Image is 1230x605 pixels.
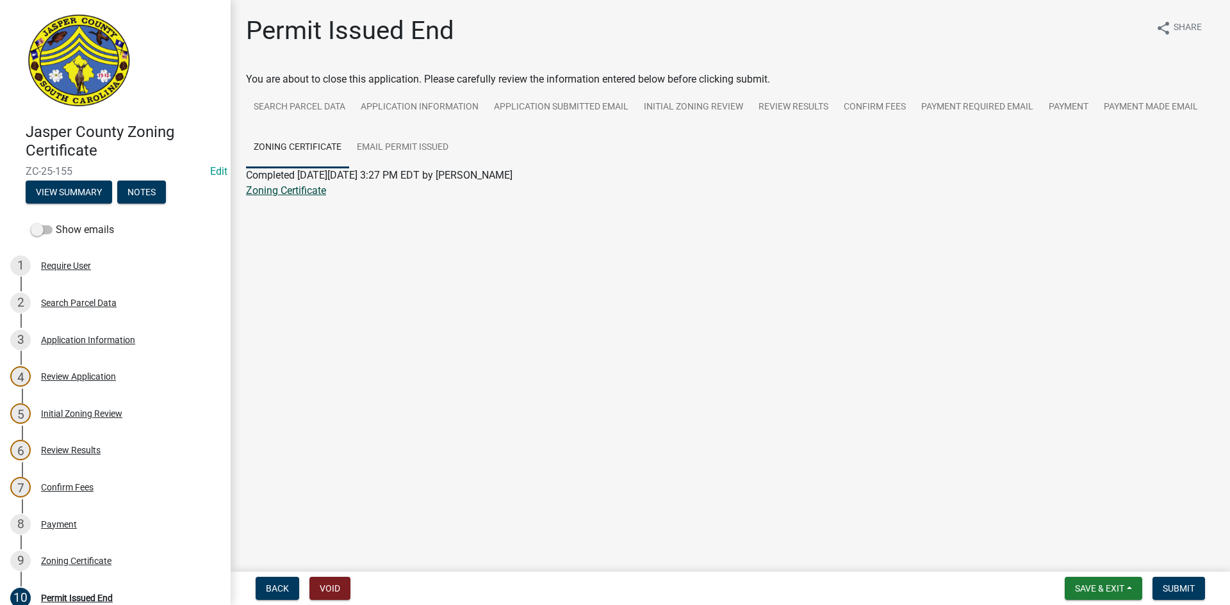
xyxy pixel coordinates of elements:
[10,293,31,313] div: 2
[10,551,31,571] div: 9
[1041,87,1096,128] a: Payment
[26,13,133,109] img: Jasper County, South Carolina
[41,446,101,455] div: Review Results
[914,87,1041,128] a: Payment Required Email
[256,577,299,600] button: Back
[210,165,227,177] wm-modal-confirm: Edit Application Number
[1156,20,1171,36] i: share
[10,403,31,424] div: 5
[836,87,914,128] a: Confirm Fees
[1065,577,1142,600] button: Save & Exit
[10,440,31,460] div: 6
[636,87,751,128] a: Initial Zoning Review
[1075,583,1124,593] span: Save & Exit
[26,188,112,198] wm-modal-confirm: Summary
[246,87,353,128] a: Search Parcel Data
[41,520,77,529] div: Payment
[1174,20,1202,36] span: Share
[26,181,112,204] button: View Summary
[41,409,122,418] div: Initial Zoning Review
[246,72,1215,214] div: You are about to close this application. Please carefully review the information entered below be...
[41,556,111,565] div: Zoning Certificate
[41,261,91,270] div: Require User
[10,477,31,497] div: 7
[1163,583,1195,593] span: Submit
[246,15,454,46] h1: Permit Issued End
[117,181,166,204] button: Notes
[266,583,289,593] span: Back
[353,87,486,128] a: Application Information
[26,123,220,160] h4: Jasper County Zoning Certificate
[246,127,349,168] a: Zoning Certificate
[10,514,31,535] div: 8
[41,298,117,307] div: Search Parcel Data
[1096,87,1206,128] a: Payment Made Email
[1145,15,1212,40] button: shareShare
[31,222,114,238] label: Show emails
[41,335,135,344] div: Application Information
[210,165,227,177] a: Edit
[10,330,31,350] div: 3
[41,372,116,381] div: Review Application
[309,577,350,600] button: Void
[10,255,31,276] div: 1
[26,165,205,177] span: ZC-25-155
[117,188,166,198] wm-modal-confirm: Notes
[246,184,326,197] a: Zoning Certificate
[349,127,456,168] a: Email Permit Issued
[41,483,94,492] div: Confirm Fees
[41,593,113,602] div: Permit Issued End
[486,87,636,128] a: Application Submitted Email
[751,87,836,128] a: Review Results
[1152,577,1205,600] button: Submit
[10,366,31,387] div: 4
[246,169,512,181] span: Completed [DATE][DATE] 3:27 PM EDT by [PERSON_NAME]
